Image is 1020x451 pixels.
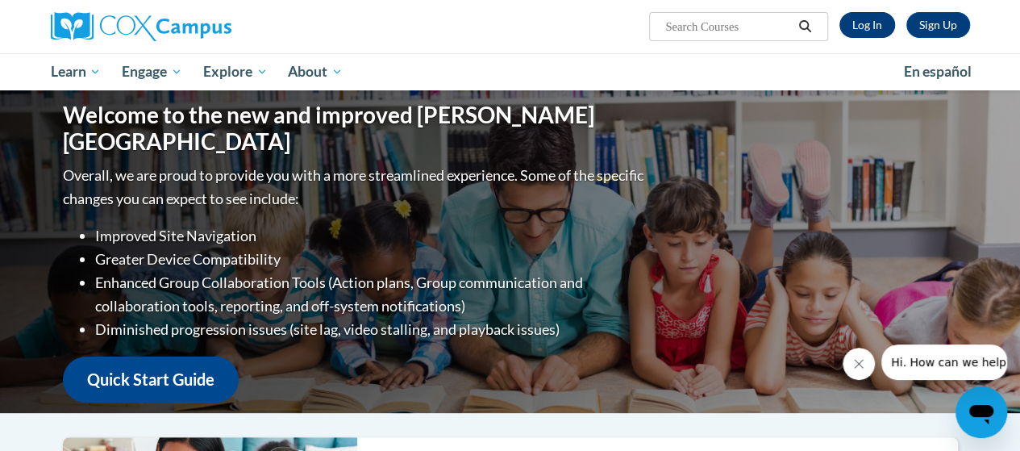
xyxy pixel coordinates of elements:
li: Enhanced Group Collaboration Tools (Action plans, Group communication and collaboration tools, re... [95,271,647,318]
li: Greater Device Compatibility [95,248,647,271]
li: Improved Site Navigation [95,224,647,248]
a: En español [893,55,982,89]
a: Learn [40,53,112,90]
p: Overall, we are proud to provide you with a more streamlined experience. Some of the specific cha... [63,163,647,210]
span: Engage [122,62,182,81]
img: Cox Campus [51,12,231,41]
a: Engage [111,53,193,90]
a: About [277,53,353,90]
button: Search [793,17,817,36]
span: Learn [50,62,101,81]
li: Diminished progression issues (site lag, video stalling, and playback issues) [95,317,647,340]
span: Explore [203,62,268,81]
iframe: Close message [843,348,875,380]
iframe: Message from company [881,345,1007,380]
a: Cox Campus [51,12,341,41]
a: Explore [193,53,278,90]
span: Hi. How can we help? [10,11,131,24]
a: Log In [839,12,895,38]
span: En español [904,63,972,80]
h1: Welcome to the new and improved [PERSON_NAME][GEOGRAPHIC_DATA] [63,101,647,155]
a: Quick Start Guide [63,357,239,403]
a: Register [906,12,970,38]
iframe: Button to launch messaging window [955,386,1007,438]
div: Main menu [39,53,982,90]
input: Search Courses [664,17,793,36]
span: About [288,62,343,81]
